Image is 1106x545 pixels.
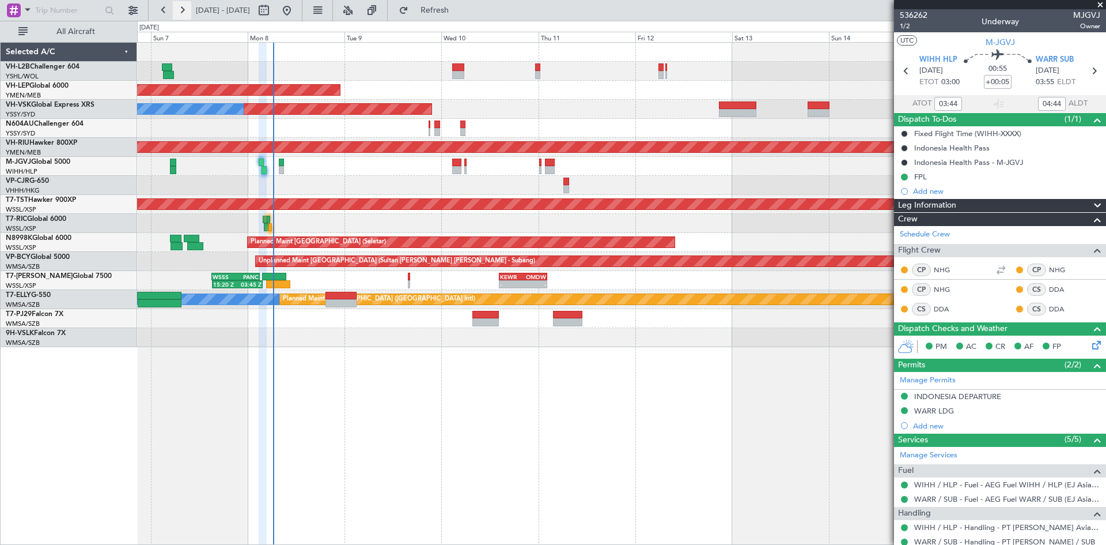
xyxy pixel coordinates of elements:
a: YSSY/SYD [6,110,35,119]
span: Crew [898,213,918,226]
span: ETOT [919,77,938,88]
a: VH-L2BChallenger 604 [6,63,79,70]
button: All Aircraft [13,22,125,41]
a: N604AUChallenger 604 [6,121,84,127]
span: [DATE] [919,65,943,77]
span: T7-TST [6,197,28,204]
a: T7-PJ29Falcon 7X [6,311,63,318]
a: VH-VSKGlobal Express XRS [6,102,94,108]
a: N8998KGlobal 6000 [6,235,71,242]
button: Refresh [393,1,463,20]
div: OMDW [523,273,546,280]
a: WMSA/SZB [6,300,40,309]
a: VP-CJRG-650 [6,178,49,185]
div: FPL [914,172,927,182]
div: Underway [982,16,1019,28]
span: M-JGVJ [986,36,1015,48]
a: YMEN/MEB [6,148,41,157]
span: CR [995,341,1005,353]
span: 03:55 [1036,77,1054,88]
input: --:-- [1038,97,1066,111]
span: M-JGVJ [6,159,31,166]
span: Leg Information [898,199,956,212]
span: ATOT [912,98,931,110]
a: T7-TSTHawker 900XP [6,197,76,204]
span: Refresh [411,6,459,14]
span: VH-LEP [6,82,29,89]
a: WSSL/XSP [6,281,36,290]
span: ELDT [1057,77,1075,88]
a: YSHL/WOL [6,72,39,81]
div: Indonesia Health Pass - M-JGVJ [914,157,1023,167]
a: WMSA/SZB [6,262,40,271]
a: DDA [934,304,960,314]
a: WIHH / HLP - Fuel - AEG Fuel WIHH / HLP (EJ Asia Only) [914,480,1100,490]
a: WMSA/SZB [6,320,40,328]
div: WARR LDG [914,406,954,416]
span: T7-[PERSON_NAME] [6,273,73,280]
a: WSSL/XSP [6,243,36,252]
a: WIHH / HLP - Handling - PT [PERSON_NAME] Aviasi WIHH / HLP [914,523,1100,532]
div: Thu 11 [539,32,635,42]
div: - [523,281,546,288]
a: WSSL/XSP [6,224,36,233]
span: VH-RIU [6,140,29,146]
span: PM [935,341,947,353]
div: PANC [236,273,259,280]
a: M-JGVJGlobal 5000 [6,159,70,166]
span: T7-RIC [6,216,27,223]
span: (1/1) [1065,113,1081,125]
div: INDONESIA DEPARTURE [914,392,1001,401]
span: VP-BCY [6,254,31,261]
span: Fuel [898,464,914,478]
span: 00:55 [988,63,1007,75]
span: VH-VSK [6,102,31,108]
input: --:-- [934,97,962,111]
span: N8998K [6,235,32,242]
div: [DATE] [139,23,159,33]
span: AC [966,341,976,353]
div: CS [1027,283,1046,296]
a: 9H-VSLKFalcon 7X [6,330,66,337]
div: KEWR [500,273,523,280]
a: WARR / SUB - Fuel - AEG Fuel WARR / SUB (EJ Asia Only) [914,494,1100,504]
div: Sat 13 [732,32,829,42]
a: DDA [1049,284,1075,295]
a: NHG [934,265,960,275]
span: Dispatch To-Dos [898,113,956,126]
a: VHHH/HKG [6,186,40,195]
span: Handling [898,507,931,520]
div: Fixed Flight Time (WIHH-XXXX) [914,129,1021,138]
div: Mon 8 [248,32,344,42]
span: 9H-VSLK [6,330,34,337]
span: Dispatch Checks and Weather [898,322,1007,336]
span: Owner [1073,21,1100,31]
span: 1/2 [900,21,927,31]
span: Permits [898,359,925,372]
span: WARR SUB [1036,54,1074,66]
a: WMSA/SZB [6,339,40,347]
div: Indonesia Health Pass [914,143,990,153]
span: [DATE] [1036,65,1059,77]
button: UTC [897,35,917,46]
span: Services [898,434,928,447]
div: 15:20 Z [213,281,237,288]
span: VH-L2B [6,63,30,70]
div: Sun 14 [829,32,926,42]
div: Sun 7 [151,32,248,42]
a: Manage Services [900,450,957,461]
span: (2/2) [1065,359,1081,371]
a: NHG [934,284,960,295]
a: WSSL/XSP [6,205,36,214]
span: T7-PJ29 [6,311,32,318]
div: Unplanned Maint [GEOGRAPHIC_DATA] (Sultan [PERSON_NAME] [PERSON_NAME] - Subang) [259,253,535,270]
a: Schedule Crew [900,229,950,240]
a: T7-RICGlobal 6000 [6,216,66,223]
span: Flight Crew [898,244,941,257]
span: T7-ELLY [6,292,31,299]
span: 536262 [900,9,927,21]
a: Manage Permits [900,375,956,386]
span: AF [1024,341,1033,353]
div: Add new [913,421,1100,431]
input: Trip Number [35,2,101,19]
